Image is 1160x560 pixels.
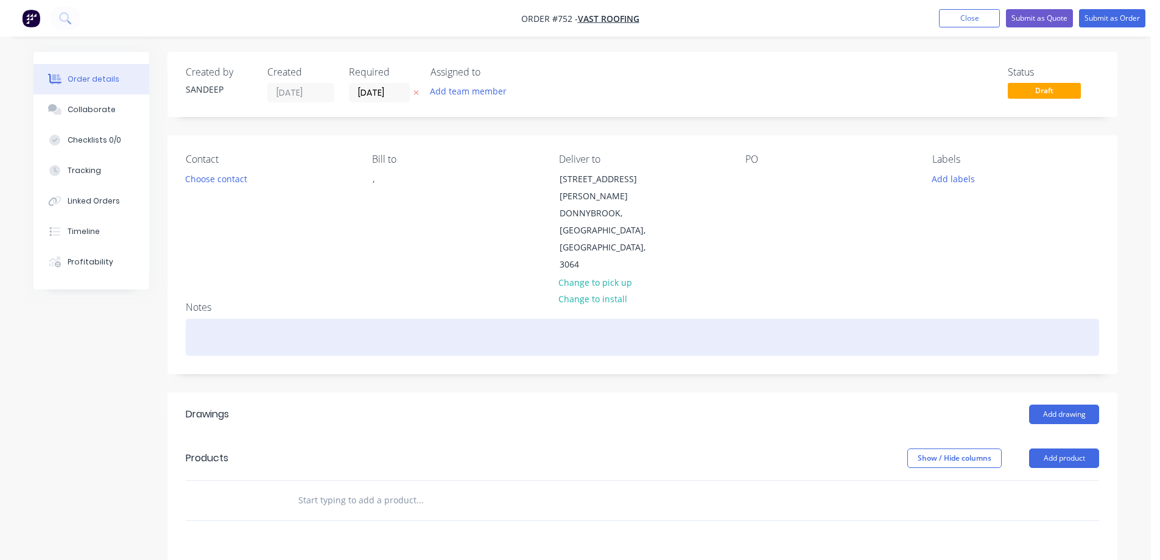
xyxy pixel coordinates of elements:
div: Products [186,451,228,466]
div: Drawings [186,407,229,422]
div: , [362,170,484,209]
div: PO [745,154,912,165]
button: Submit as Order [1079,9,1145,27]
div: Notes [186,302,1099,313]
button: Add team member [431,83,513,99]
button: Add product [1029,448,1099,468]
div: DONNYBROOK, [GEOGRAPHIC_DATA], [GEOGRAPHIC_DATA], 3064 [560,205,661,273]
div: [STREET_ADDRESS][PERSON_NAME] [560,171,661,205]
button: Tracking [33,155,149,186]
div: Timeline [68,226,100,237]
button: Add labels [925,170,981,186]
div: Required [349,66,416,78]
div: Deliver to [559,154,726,165]
div: Bill to [372,154,539,165]
a: Vast roofing [578,13,639,24]
button: Change to install [552,291,634,307]
button: Change to pick up [552,274,639,290]
div: Contact [186,154,353,165]
div: , [373,171,474,188]
button: Add drawing [1029,405,1099,424]
div: Checklists 0/0 [68,135,121,146]
button: Submit as Quote [1006,9,1073,27]
div: Labels [932,154,1099,165]
div: Collaborate [68,104,116,115]
div: [STREET_ADDRESS][PERSON_NAME]DONNYBROOK, [GEOGRAPHIC_DATA], [GEOGRAPHIC_DATA], 3064 [549,170,671,274]
button: Choose contact [179,170,254,186]
div: Status [1008,66,1099,78]
button: Close [939,9,1000,27]
div: Created by [186,66,253,78]
button: Add team member [424,83,513,99]
button: Timeline [33,216,149,247]
button: Linked Orders [33,186,149,216]
button: Profitability [33,247,149,277]
img: Factory [22,9,40,27]
input: Start typing to add a product... [298,488,541,512]
button: Show / Hide columns [907,448,1002,468]
div: Order details [68,74,119,85]
span: Draft [1008,83,1081,98]
div: Assigned to [431,66,552,78]
div: Tracking [68,165,101,176]
div: Created [267,66,334,78]
button: Checklists 0/0 [33,125,149,155]
button: Order details [33,64,149,94]
div: Profitability [68,257,113,268]
div: SANDEEP [186,83,253,96]
button: Collaborate [33,94,149,125]
span: Order #752 - [521,13,578,24]
div: Linked Orders [68,196,120,207]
